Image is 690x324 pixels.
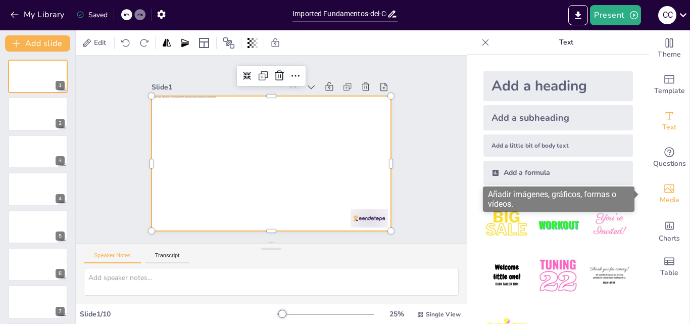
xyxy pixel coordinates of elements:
[483,161,633,185] div: Add a formula
[649,67,689,103] div: Add ready made slides
[8,135,68,168] div: 3
[658,6,676,24] div: C C
[8,285,68,318] div: 7
[534,201,581,248] img: 2.jpeg
[56,194,65,203] div: 4
[659,233,680,244] span: Charts
[649,103,689,140] div: Add text boxes
[483,71,633,101] div: Add a heading
[488,190,616,209] font: Añadir imágenes, gráficos, formas o vídeos.
[223,37,235,49] span: Position
[56,232,65,241] div: 5
[649,30,689,67] div: Change the overall theme
[8,7,69,23] button: My Library
[649,176,689,212] div: Add images, graphics, shapes or video
[483,105,633,130] div: Add a subheading
[658,5,676,25] button: C C
[662,122,676,133] span: Text
[586,201,633,248] img: 3.jpeg
[426,310,461,318] span: Single View
[56,81,65,90] div: 1
[5,35,70,52] button: Add slide
[649,140,689,176] div: Get real-time input from your audience
[494,30,639,55] p: Text
[8,60,68,93] div: 1
[483,134,633,157] div: Add a little bit of body text
[292,7,387,21] input: Insert title
[658,49,681,60] span: Theme
[56,156,65,165] div: 3
[483,201,530,248] img: 1.jpeg
[196,35,212,51] div: Layout
[660,267,678,279] span: Table
[534,252,581,299] img: 5.jpeg
[483,252,530,299] img: 4.jpeg
[56,119,65,128] div: 2
[56,307,65,316] div: 7
[76,10,108,20] div: Saved
[145,252,190,263] button: Transcript
[8,97,68,130] div: 2
[654,85,685,97] span: Template
[8,248,68,281] div: 6
[80,309,277,319] div: Slide 1 / 10
[384,309,409,319] div: 25 %
[653,158,686,169] span: Questions
[92,38,108,48] span: Edit
[649,212,689,249] div: Add charts and graphs
[590,5,640,25] button: Present
[649,249,689,285] div: Add a table
[8,172,68,206] div: 4
[586,252,633,299] img: 6.jpeg
[56,269,65,278] div: 6
[185,39,309,101] div: Slide 1
[84,252,141,263] button: Speaker Notes
[8,210,68,244] div: 5
[568,5,588,25] button: Export to PowerPoint
[660,195,679,206] span: Media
